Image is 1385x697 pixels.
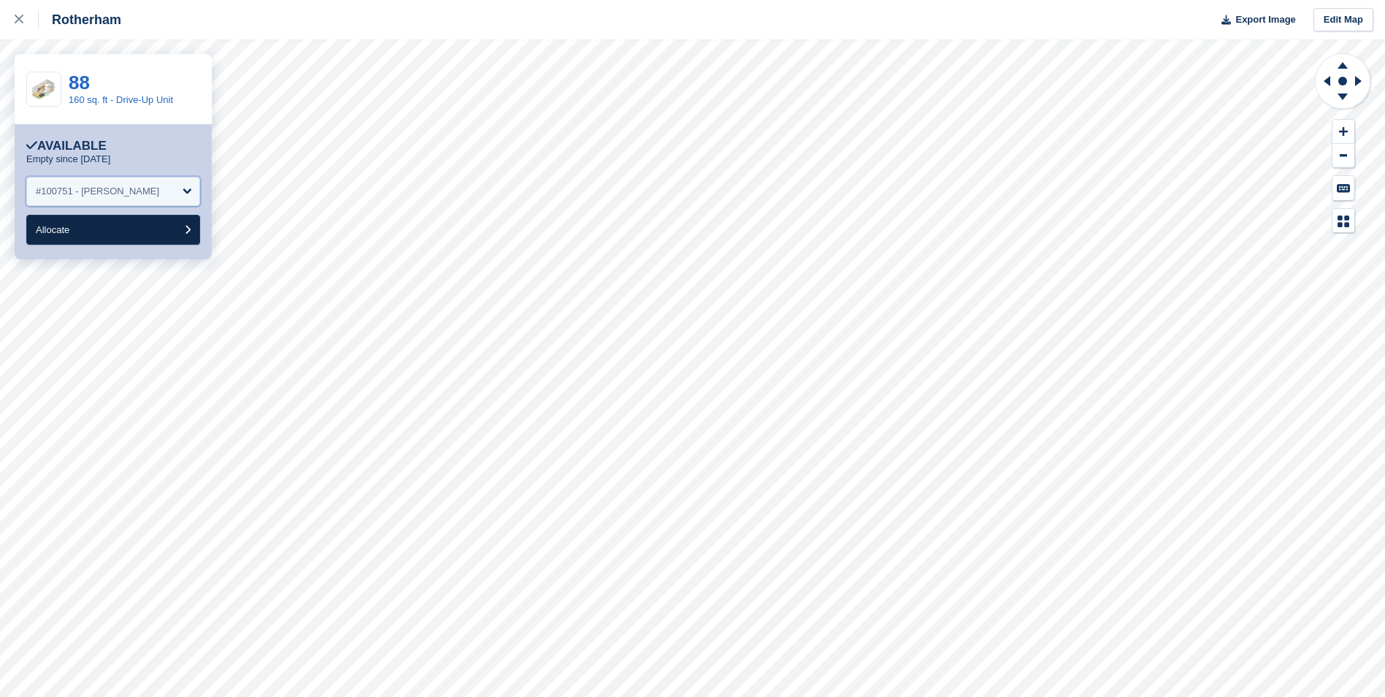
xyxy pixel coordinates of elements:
button: Allocate [26,215,200,245]
div: #100751 - [PERSON_NAME] [36,184,159,199]
span: Export Image [1235,12,1295,27]
span: Allocate [36,224,69,235]
button: Keyboard Shortcuts [1332,176,1354,200]
div: Available [26,139,107,153]
a: 88 [69,72,90,94]
button: Zoom Out [1332,144,1354,168]
button: Export Image [1213,8,1296,32]
p: Empty since [DATE] [26,153,110,165]
a: 160 sq. ft - Drive-Up Unit [69,94,173,105]
div: Rotherham [39,11,121,28]
button: Map Legend [1332,209,1354,233]
img: SCA-160sqft.jpg [27,77,61,101]
a: Edit Map [1313,8,1373,32]
button: Zoom In [1332,120,1354,144]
